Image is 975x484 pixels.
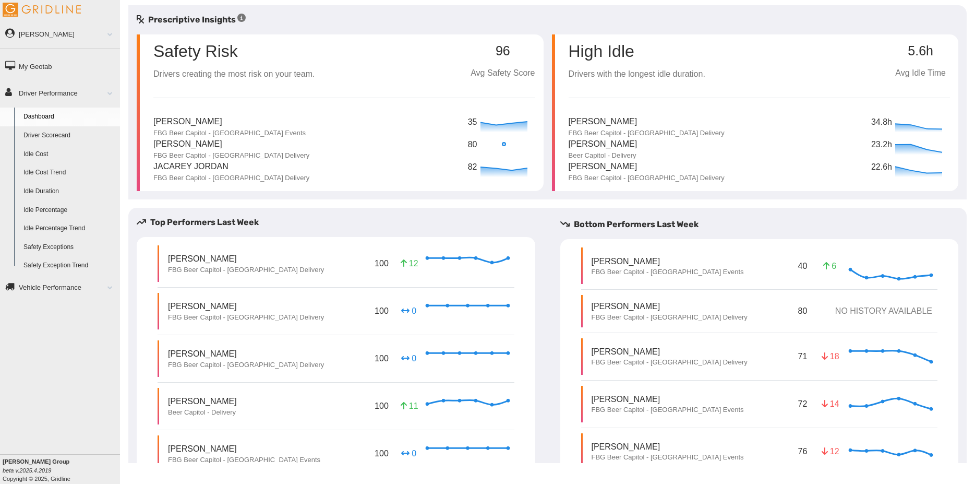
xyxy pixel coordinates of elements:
[401,305,417,317] p: 0
[3,457,120,483] div: Copyright © 2025, Gridline
[822,350,838,362] p: 18
[891,67,950,80] p: Avg Idle Time
[569,128,725,138] p: FBG Beer Capitol - [GEOGRAPHIC_DATA] Delivery
[592,300,748,312] p: [PERSON_NAME]
[471,67,535,80] p: Avg Safety Score
[19,238,120,257] a: Safety Exceptions
[822,445,838,457] p: 12
[401,400,417,412] p: 11
[153,43,238,60] p: Safety Risk
[569,43,705,60] p: High Idle
[592,393,744,405] p: [PERSON_NAME]
[471,44,535,58] p: 96
[168,360,324,370] p: FBG Beer Capitol - [GEOGRAPHIC_DATA] Delivery
[592,267,744,277] p: FBG Beer Capitol - [GEOGRAPHIC_DATA] Events
[401,352,417,364] p: 0
[468,116,478,129] p: 35
[822,398,838,410] p: 14
[168,395,237,407] p: [PERSON_NAME]
[153,138,309,151] p: [PERSON_NAME]
[796,396,810,412] p: 72
[19,219,120,238] a: Idle Percentage Trend
[796,348,810,364] p: 71
[168,443,320,455] p: [PERSON_NAME]
[569,173,725,183] p: FBG Beer Capitol - [GEOGRAPHIC_DATA] Delivery
[569,68,705,81] p: Drivers with the longest idle duration.
[592,346,748,358] p: [PERSON_NAME]
[401,257,417,269] p: 12
[168,455,320,465] p: FBG Beer Capitol - [GEOGRAPHIC_DATA] Events
[3,3,81,17] img: Gridline
[168,408,237,417] p: Beer Capitol - Delivery
[372,255,391,271] p: 100
[592,358,748,367] p: FBG Beer Capitol - [GEOGRAPHIC_DATA] Delivery
[3,467,51,474] i: beta v.2025.4.2019
[153,173,309,183] p: FBG Beer Capitol - [GEOGRAPHIC_DATA] Delivery
[19,256,120,275] a: Safety Exception Trend
[592,441,744,453] p: [PERSON_NAME]
[592,313,748,322] p: FBG Beer Capitol - [GEOGRAPHIC_DATA] Delivery
[19,182,120,201] a: Idle Duration
[401,447,417,459] p: 0
[871,161,893,174] p: 22.6h
[19,145,120,164] a: Idle Cost
[153,68,315,81] p: Drivers creating the most risk on your team.
[168,348,324,360] p: [PERSON_NAME]
[871,116,893,129] p: 34.8h
[19,108,120,126] a: Dashboard
[569,138,637,151] p: [PERSON_NAME]
[569,160,725,173] p: [PERSON_NAME]
[153,151,309,160] p: FBG Beer Capitol - [GEOGRAPHIC_DATA] Delivery
[168,313,324,322] p: FBG Beer Capitol - [GEOGRAPHIC_DATA] Delivery
[468,138,478,151] p: 80
[168,253,324,265] p: [PERSON_NAME]
[822,260,838,272] p: 6
[569,151,637,160] p: Beer Capitol - Delivery
[19,163,120,182] a: Idle Cost Trend
[830,305,932,317] p: NO HISTORY AVAILABLE
[372,398,391,414] p: 100
[19,126,120,145] a: Driver Scorecard
[153,160,309,173] p: Jacarey Jordan
[592,453,744,462] p: FBG Beer Capitol - [GEOGRAPHIC_DATA] Events
[137,14,246,26] h5: Prescriptive Insights
[796,303,810,319] p: 80
[592,405,744,415] p: FBG Beer Capitol - [GEOGRAPHIC_DATA] Events
[569,115,725,128] p: [PERSON_NAME]
[3,458,69,465] b: [PERSON_NAME] Group
[168,300,324,312] p: [PERSON_NAME]
[560,218,967,231] h5: Bottom Performers Last Week
[796,443,810,459] p: 76
[468,161,478,174] p: 82
[891,44,950,58] p: 5.6h
[372,350,391,367] p: 100
[137,216,544,229] h5: Top Performers Last Week
[153,128,306,138] p: FBG Beer Capitol - [GEOGRAPHIC_DATA] Events
[153,115,306,128] p: [PERSON_NAME]
[168,265,324,275] p: FBG Beer Capitol - [GEOGRAPHIC_DATA] Delivery
[592,255,744,267] p: [PERSON_NAME]
[796,258,810,274] p: 40
[372,445,391,462] p: 100
[372,303,391,319] p: 100
[19,201,120,220] a: Idle Percentage
[871,138,893,151] p: 23.2h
